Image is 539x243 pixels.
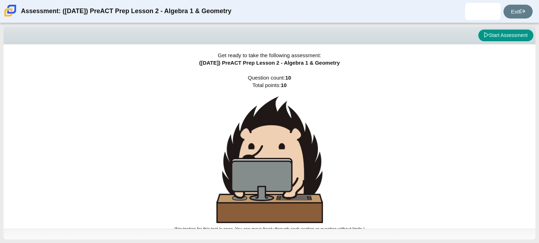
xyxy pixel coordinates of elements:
[174,75,365,232] span: Question count: Total points:
[3,3,18,18] img: Carmen School of Science & Technology
[218,52,321,58] span: Get ready to take the following assessment:
[503,5,533,18] a: Exit
[199,60,340,66] span: ([DATE]) PreACT Prep Lesson 2 - Algebra 1 & Geometry
[478,29,533,42] button: Start Assessment
[174,227,365,232] small: (Navigation for this test is open. You can move freely through each section or question without l...
[281,82,287,88] b: 10
[21,3,231,20] div: Assessment: ([DATE]) PreACT Prep Lesson 2 - Algebra 1 & Geometry
[3,13,18,19] a: Carmen School of Science & Technology
[216,96,323,223] img: hedgehog-behind-computer-large.png
[285,75,291,81] b: 10
[477,6,489,17] img: adan.perezdiaz.JfDmE7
